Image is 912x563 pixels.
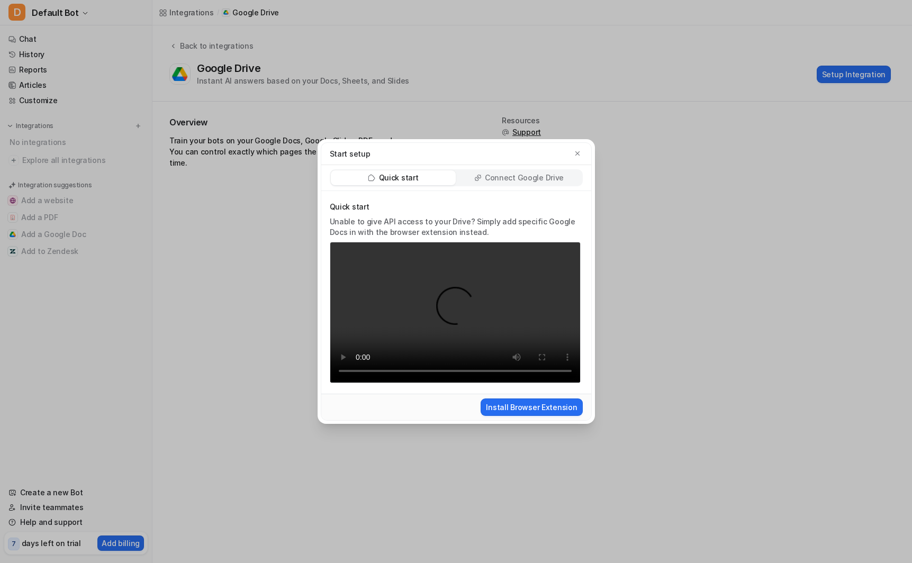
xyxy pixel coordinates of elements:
video: Your browser does not support the video tag. [330,242,581,383]
p: Quick start [330,202,581,212]
p: Start setup [330,148,371,159]
p: Quick start [379,172,419,183]
button: Install Browser Extension [481,398,582,416]
p: Unable to give API access to your Drive? Simply add specific Google Docs in with the browser exte... [330,216,581,238]
p: Connect Google Drive [485,172,564,183]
